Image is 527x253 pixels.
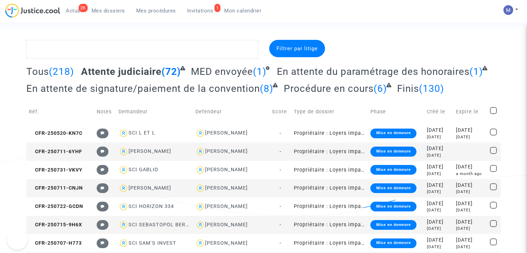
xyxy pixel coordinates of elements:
div: SCI SEBASTOPOL BERGER-JUILLOT [129,222,219,228]
td: Demandeur [116,99,193,124]
div: [DATE] [456,244,485,250]
span: Attente judiciaire [81,66,161,77]
div: [PERSON_NAME] [205,222,248,228]
img: icon-user.svg [118,165,129,175]
span: - [280,149,281,155]
div: [DATE] [427,163,451,171]
span: Finis [397,83,419,94]
img: AAcHTtesyyZjLYJxzrkRG5BOJsapQ6nO-85ChvdZAQ62n80C=s96-c [503,5,513,15]
td: Réf. [26,99,94,124]
span: Mes dossiers [91,8,125,14]
div: [DATE] [456,200,485,208]
img: icon-user.svg [195,165,205,175]
span: (218) [49,66,74,77]
div: [DATE] [427,152,451,158]
div: [PERSON_NAME] [205,167,248,173]
div: Mise en demeure [370,147,416,156]
div: Mise en demeure [370,183,416,193]
div: [DATE] [456,189,485,195]
td: Propriétaire : Loyers impayés/Charges impayées [291,198,368,216]
img: icon-user.svg [118,220,129,230]
img: icon-user.svg [195,147,205,157]
img: icon-user.svg [195,128,205,138]
div: SCI GABLIO [129,167,158,173]
span: (1) [469,66,483,77]
span: Actus [66,8,80,14]
div: [PERSON_NAME] [205,240,248,246]
div: Mise en demeure [370,220,416,230]
td: Phase [368,99,424,124]
img: jc-logo.svg [5,3,60,18]
div: [DATE] [456,134,485,140]
td: Expire le [454,99,488,124]
iframe: Help Scout Beacon - Open [7,229,28,250]
a: 2KActus [60,6,86,16]
div: [DATE] [456,163,485,171]
div: [DATE] [427,127,451,134]
span: Tous [26,66,49,77]
span: CFR-250707-H773 [29,240,82,246]
a: Mon calendrier [219,6,267,16]
div: [DATE] [427,182,451,189]
td: Propriétaire : Loyers impayés/Charges impayées [291,179,368,198]
span: Procédure en cours [284,83,374,94]
span: CFR-250731-VKVY [29,167,82,173]
div: [PERSON_NAME] [205,203,248,209]
span: En attente de signature/paiement de la convention [26,83,260,94]
td: Notes [94,99,116,124]
span: (6) [374,83,387,94]
td: Score [270,99,291,124]
div: [DATE] [456,127,485,134]
span: - [280,222,281,228]
span: (8) [260,83,273,94]
span: Mes procédures [136,8,176,14]
div: [PERSON_NAME] [129,148,171,154]
div: Mise en demeure [370,238,416,248]
span: CFR-250711-CNJN [29,185,83,191]
a: 1Invitations [182,6,219,16]
span: (1) [253,66,266,77]
td: Type de dossier [291,99,368,124]
div: [DATE] [427,189,451,195]
div: [PERSON_NAME] [205,185,248,191]
span: - [280,203,281,209]
div: 2K [79,4,88,12]
div: [DATE] [456,236,485,244]
div: a month ago [456,171,485,177]
span: Filtrer par litige [276,45,318,52]
td: Propriétaire : Loyers impayés/Charges impayées [291,216,368,234]
td: Propriétaire : Loyers impayés/Charges impayées [291,124,368,142]
div: [DATE] [427,218,451,226]
div: [DATE] [427,200,451,208]
div: SCI SAM'S INVEST [129,240,176,246]
span: (72) [161,66,181,77]
span: - [280,240,281,246]
div: [PERSON_NAME] [129,185,171,191]
div: [DATE] [456,226,485,232]
div: Mise en demeure [370,165,416,175]
div: [DATE] [427,226,451,232]
div: Mise en demeure [370,202,416,211]
span: - [280,130,281,136]
span: MED envoyée [191,66,253,77]
div: 1 [214,4,221,12]
td: Propriétaire : Loyers impayés/Charges impayées [291,161,368,179]
span: - [280,185,281,191]
td: Créé le [424,99,454,124]
div: [PERSON_NAME] [205,148,248,154]
span: En attente du paramétrage des honoraires [277,66,469,77]
td: Propriétaire : Loyers impayés/Charges impayées [291,234,368,252]
a: Mes procédures [131,6,182,16]
span: - [280,167,281,173]
div: [DATE] [456,218,485,226]
img: icon-user.svg [195,220,205,230]
div: SCI HORIZON 334 [129,203,174,209]
div: [PERSON_NAME] [205,130,248,136]
div: [DATE] [427,236,451,244]
img: icon-user.svg [195,238,205,248]
span: Mon calendrier [224,8,261,14]
span: Invitations [187,8,213,14]
span: (130) [419,83,444,94]
div: Mise en demeure [370,129,416,138]
img: icon-user.svg [195,202,205,212]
